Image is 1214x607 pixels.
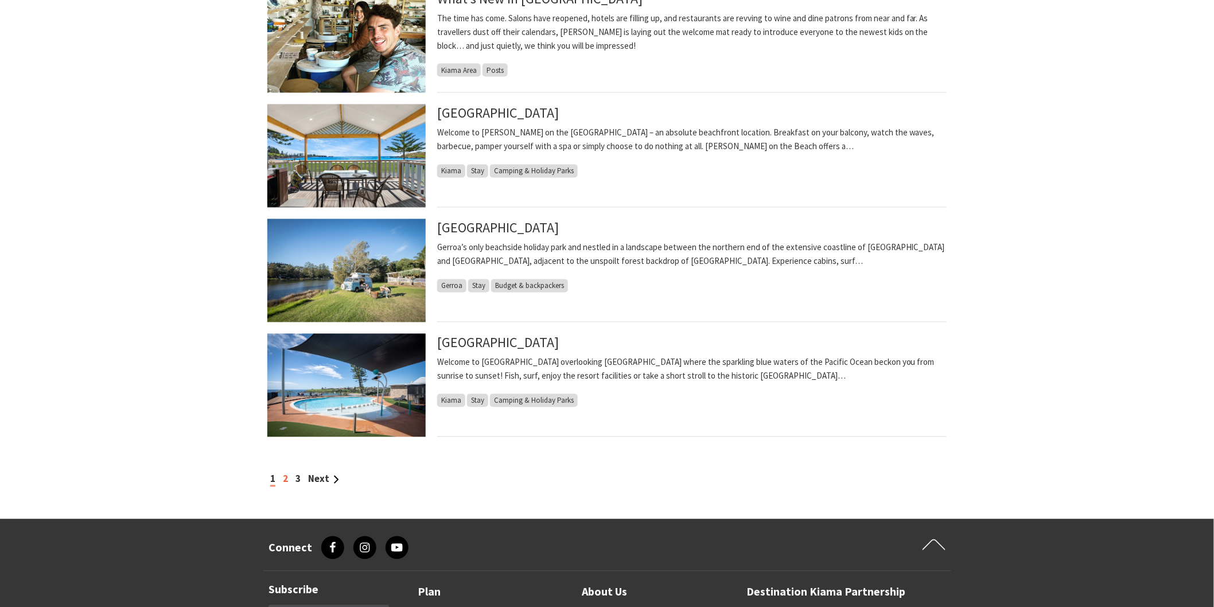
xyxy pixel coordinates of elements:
[283,473,288,485] a: 2
[437,11,947,53] p: The time has come. Salons have reopened, hotels are filling up, and restaurants are revving to wi...
[270,473,275,487] span: 1
[582,583,628,602] a: About Us
[267,104,426,208] img: Kendalls on the Beach Holiday Park
[490,165,578,178] span: Camping & Holiday Parks
[308,473,339,485] a: Next
[491,279,568,293] span: Budget & backpackers
[267,219,426,322] img: Combi Van, Camping, Caravanning, Sites along Crooked River at Seven Mile Beach Holiday Park
[269,583,389,597] h3: Subscribe
[295,473,301,485] a: 3
[437,241,947,269] p: Gerroa’s only beachside holiday park and nestled in a landscape between the northern end of the e...
[267,334,426,437] img: Cabins at Surf Beach Holiday Park
[437,219,559,237] a: [GEOGRAPHIC_DATA]
[746,583,905,602] a: Destination Kiama Partnership
[418,583,441,602] a: Plan
[437,104,559,122] a: [GEOGRAPHIC_DATA]
[467,165,488,178] span: Stay
[437,165,465,178] span: Kiama
[490,394,578,407] span: Camping & Holiday Parks
[468,279,489,293] span: Stay
[269,541,312,555] h3: Connect
[483,64,508,77] span: Posts
[437,64,481,77] span: Kiama Area
[437,356,947,383] p: Welcome to [GEOGRAPHIC_DATA] overlooking [GEOGRAPHIC_DATA] where the sparkling blue waters of the...
[437,126,947,154] p: Welcome to [PERSON_NAME] on the [GEOGRAPHIC_DATA] – an absolute beachfront location. Breakfast on...
[437,334,559,352] a: [GEOGRAPHIC_DATA]
[437,279,466,293] span: Gerroa
[437,394,465,407] span: Kiama
[467,394,488,407] span: Stay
